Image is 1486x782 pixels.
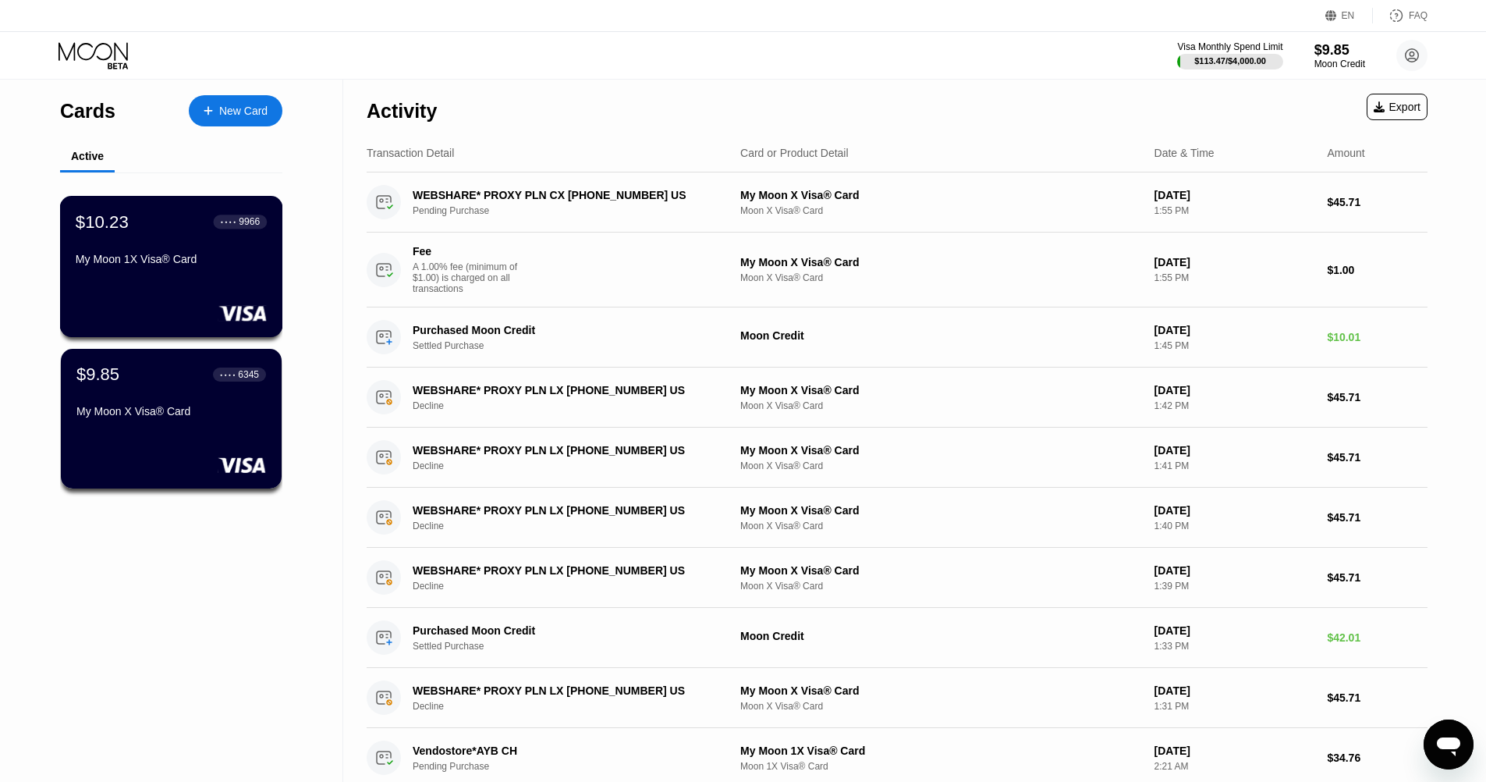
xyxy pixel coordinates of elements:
[413,340,738,351] div: Settled Purchase
[413,581,738,592] div: Decline
[367,307,1427,368] div: Purchased Moon CreditSettled PurchaseMoon Credit[DATE]1:45 PM$10.01
[413,745,715,757] div: Vendostore*AYB CH
[1374,101,1420,113] div: Export
[740,504,1142,517] div: My Moon X Visa® Card
[1327,631,1427,644] div: $42.01
[239,216,260,227] div: 9966
[1154,521,1315,531] div: 1:40 PM
[1314,42,1365,69] div: $9.85Moon Credit
[60,100,115,123] div: Cards
[76,211,129,232] div: $10.23
[413,641,738,652] div: Settled Purchase
[221,219,236,224] div: ● ● ● ●
[1154,189,1315,201] div: [DATE]
[740,256,1142,268] div: My Moon X Visa® Card
[1327,331,1427,343] div: $10.01
[189,95,282,126] div: New Card
[740,205,1142,216] div: Moon X Visa® Card
[740,581,1142,592] div: Moon X Visa® Card
[220,372,236,377] div: ● ● ● ●
[1327,752,1427,764] div: $34.76
[367,608,1427,668] div: Purchased Moon CreditSettled PurchaseMoon Credit[DATE]1:33 PM$42.01
[1327,691,1427,704] div: $45.71
[740,272,1142,283] div: Moon X Visa® Card
[740,701,1142,712] div: Moon X Visa® Card
[740,329,1142,342] div: Moon Credit
[61,349,282,489] div: $9.85● ● ● ●6345My Moon X Visa® Card
[413,400,738,411] div: Decline
[1154,400,1315,411] div: 1:42 PM
[413,761,738,772] div: Pending Purchase
[413,245,522,258] div: Fee
[1154,624,1315,637] div: [DATE]
[413,261,530,294] div: A 1.00% fee (minimum of $1.00) is charged on all transactions
[367,548,1427,608] div: WEBSHARE* PROXY PLN LX [PHONE_NUMBER] USDeclineMy Moon X Visa® CardMoon X Visa® Card[DATE]1:39 PM...
[740,564,1142,577] div: My Moon X Visa® Card
[740,384,1142,396] div: My Moon X Visa® Card
[1177,41,1282,69] div: Visa Monthly Spend Limit$113.47/$4,000.00
[1154,147,1215,159] div: Date & Time
[1154,272,1315,283] div: 1:55 PM
[238,369,259,380] div: 6345
[740,147,849,159] div: Card or Product Detail
[413,324,715,336] div: Purchased Moon Credit
[76,253,267,265] div: My Moon 1X Visa® Card
[740,460,1142,471] div: Moon X Visa® Card
[740,761,1142,772] div: Moon 1X Visa® Card
[1154,581,1315,592] div: 1:39 PM
[413,205,738,216] div: Pending Purchase
[413,624,715,637] div: Purchased Moon Credit
[76,405,266,418] div: My Moon X Visa® Card
[740,444,1142,457] div: My Moon X Visa® Card
[1327,196,1427,208] div: $45.71
[1154,384,1315,396] div: [DATE]
[1154,564,1315,577] div: [DATE]
[1154,460,1315,471] div: 1:41 PM
[413,444,715,457] div: WEBSHARE* PROXY PLN LX [PHONE_NUMBER] US
[367,668,1427,728] div: WEBSHARE* PROXY PLN LX [PHONE_NUMBER] USDeclineMy Moon X Visa® CardMoon X Visa® Card[DATE]1:31 PM...
[1154,745,1315,757] div: [DATE]
[76,364,119,385] div: $9.85
[367,100,437,123] div: Activity
[413,564,715,577] div: WEBSHARE* PROXY PLN LX [PHONE_NUMBER] US
[1314,59,1365,69] div: Moon Credit
[413,701,738,712] div: Decline
[740,400,1142,411] div: Moon X Visa® Card
[740,745,1142,757] div: My Moon 1X Visa® Card
[61,197,282,336] div: $10.23● ● ● ●9966My Moon 1X Visa® Card
[1154,205,1315,216] div: 1:55 PM
[1154,324,1315,336] div: [DATE]
[1327,571,1427,584] div: $45.71
[740,189,1142,201] div: My Moon X Visa® Card
[1154,761,1315,772] div: 2:21 AM
[1154,444,1315,457] div: [DATE]
[1314,42,1365,59] div: $9.85
[740,521,1142,531] div: Moon X Visa® Card
[1177,41,1282,52] div: Visa Monthly Spend Limit
[413,189,715,201] div: WEBSHARE* PROXY PLN CX [PHONE_NUMBER] US
[1154,340,1315,351] div: 1:45 PM
[413,384,715,396] div: WEBSHARE* PROXY PLN LX [PHONE_NUMBER] US
[1409,10,1427,21] div: FAQ
[1327,264,1427,276] div: $1.00
[740,630,1142,642] div: Moon Credit
[367,147,454,159] div: Transaction Detail
[413,504,715,517] div: WEBSHARE* PROXY PLN LX [PHONE_NUMBER] US
[367,233,1427,307] div: FeeA 1.00% fee (minimum of $1.00) is charged on all transactionsMy Moon X Visa® CardMoon X Visa® ...
[1325,8,1373,23] div: EN
[71,150,104,162] div: Active
[367,368,1427,428] div: WEBSHARE* PROXY PLN LX [PHONE_NUMBER] USDeclineMy Moon X Visa® CardMoon X Visa® Card[DATE]1:42 PM...
[1327,147,1364,159] div: Amount
[1424,720,1474,770] iframe: Кнопка запуска окна обмена сообщениями
[1342,10,1355,21] div: EN
[367,488,1427,548] div: WEBSHARE* PROXY PLN LX [PHONE_NUMBER] USDeclineMy Moon X Visa® CardMoon X Visa® Card[DATE]1:40 PM...
[1327,391,1427,403] div: $45.71
[1154,256,1315,268] div: [DATE]
[367,428,1427,488] div: WEBSHARE* PROXY PLN LX [PHONE_NUMBER] USDeclineMy Moon X Visa® CardMoon X Visa® Card[DATE]1:41 PM...
[413,684,715,697] div: WEBSHARE* PROXY PLN LX [PHONE_NUMBER] US
[1367,94,1427,120] div: Export
[1154,641,1315,652] div: 1:33 PM
[1327,451,1427,464] div: $45.71
[740,684,1142,697] div: My Moon X Visa® Card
